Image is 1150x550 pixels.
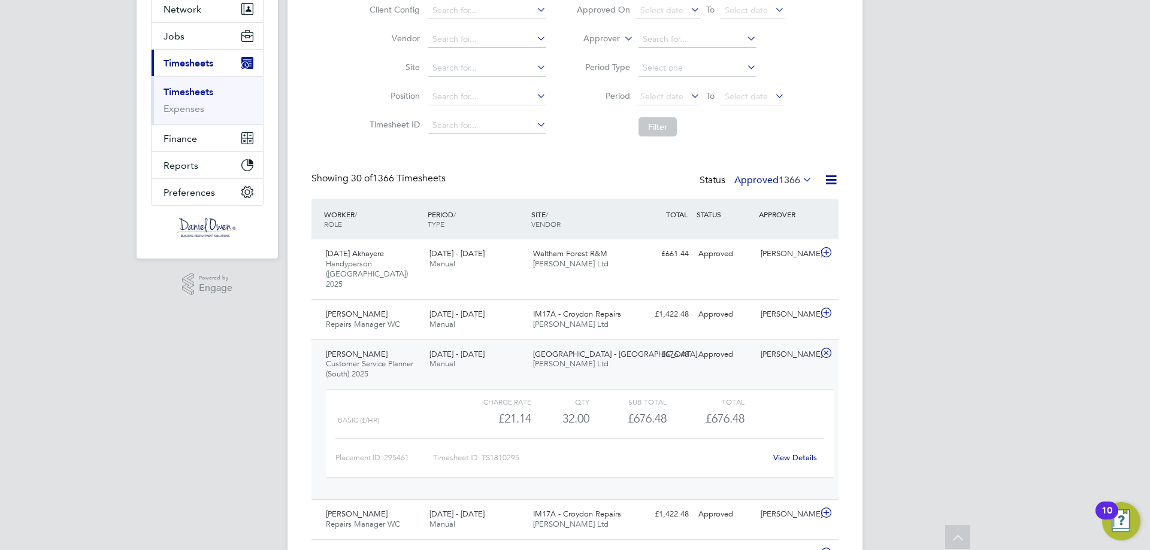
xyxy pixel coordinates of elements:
[576,90,630,101] label: Period
[533,509,621,519] span: IM17A - Croydon Repairs
[631,305,694,324] div: £1,422.48
[756,505,818,524] div: [PERSON_NAME]
[638,31,756,48] input: Search for...
[640,5,683,16] span: Select date
[366,119,420,130] label: Timesheet ID
[355,209,357,219] span: /
[366,90,420,101] label: Position
[164,31,184,42] span: Jobs
[756,244,818,264] div: [PERSON_NAME]
[429,259,455,269] span: Manual
[326,309,388,319] span: [PERSON_NAME]
[454,409,531,429] div: £21.14
[366,62,420,72] label: Site
[700,172,815,189] div: Status
[533,259,609,269] span: [PERSON_NAME] Ltd
[533,309,621,319] span: IM17A - Croydon Repairs
[454,394,531,409] div: Charge rate
[531,219,561,229] span: VENDOR
[725,91,768,102] span: Select date
[199,273,232,283] span: Powered by
[631,505,694,524] div: £1,422.48
[351,172,373,184] span: 30 of
[429,509,485,519] span: [DATE] - [DATE]
[589,394,667,409] div: Sub Total
[428,2,546,19] input: Search for...
[164,57,213,69] span: Timesheets
[324,219,342,229] span: ROLE
[566,33,620,45] label: Approver
[531,394,589,409] div: QTY
[335,448,433,467] div: Placement ID: 295461
[366,4,420,15] label: Client Config
[1102,502,1140,540] button: Open Resource Center, 10 new notifications
[164,103,204,114] a: Expenses
[694,345,756,364] div: Approved
[164,86,213,98] a: Timesheets
[429,349,485,359] span: [DATE] - [DATE]
[326,358,413,379] span: Customer Service Planner (South) 2025
[311,172,448,185] div: Showing
[694,505,756,524] div: Approved
[756,203,818,225] div: APPROVER
[533,319,609,329] span: [PERSON_NAME] Ltd
[164,160,198,171] span: Reports
[152,23,263,49] button: Jobs
[177,218,237,237] img: danielowen-logo-retina.png
[779,174,800,186] span: 1366
[321,203,425,235] div: WORKER
[640,91,683,102] span: Select date
[326,509,388,519] span: [PERSON_NAME]
[1101,511,1112,526] div: 10
[326,248,384,259] span: [DATE] Akhayere
[152,152,263,178] button: Reports
[429,248,485,259] span: [DATE] - [DATE]
[429,358,455,369] span: Manual
[725,5,768,16] span: Select date
[773,452,817,463] a: View Details
[694,203,756,225] div: STATUS
[428,117,546,134] input: Search for...
[576,4,630,15] label: Approved On
[666,209,688,219] span: TOTAL
[756,345,818,364] div: [PERSON_NAME]
[151,218,264,237] a: Go to home page
[667,394,744,409] div: Total
[429,309,485,319] span: [DATE] - [DATE]
[756,305,818,324] div: [PERSON_NAME]
[152,50,263,76] button: Timesheets
[326,519,400,529] span: Repairs Manager WC
[546,209,548,219] span: /
[528,203,632,235] div: SITE
[182,273,233,296] a: Powered byEngage
[428,219,444,229] span: TYPE
[152,179,263,205] button: Preferences
[531,409,589,429] div: 32.00
[164,4,201,15] span: Network
[428,60,546,77] input: Search for...
[164,133,197,144] span: Finance
[152,76,263,124] div: Timesheets
[326,319,400,329] span: Repairs Manager WC
[589,409,667,429] div: £676.48
[366,33,420,44] label: Vendor
[533,349,705,359] span: [GEOGRAPHIC_DATA] - [GEOGRAPHIC_DATA]…
[429,519,455,529] span: Manual
[338,416,379,424] span: Basic (£/HR)
[425,203,528,235] div: PERIOD
[631,244,694,264] div: £661.44
[533,519,609,529] span: [PERSON_NAME] Ltd
[326,259,408,289] span: Handyperson ([GEOGRAPHIC_DATA]) 2025
[533,358,609,369] span: [PERSON_NAME] Ltd
[326,349,388,359] span: [PERSON_NAME]
[694,244,756,264] div: Approved
[694,305,756,324] div: Approved
[638,60,756,77] input: Select one
[706,411,745,426] span: £676.48
[428,31,546,48] input: Search for...
[433,448,765,467] div: Timesheet ID: TS1810295
[428,89,546,105] input: Search for...
[631,345,694,364] div: £676.48
[734,174,812,186] label: Approved
[533,248,607,259] span: Waltham Forest R&M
